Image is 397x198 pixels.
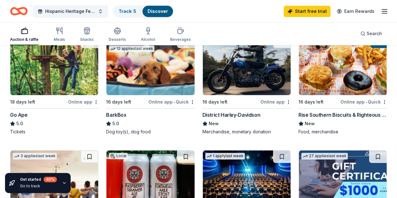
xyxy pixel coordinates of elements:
div: Dog toy(s), dog food [106,129,195,135]
div: 1 apply last week [205,153,245,159]
button: Snacks [80,24,94,45]
div: Auction & raffle [10,37,39,42]
a: Image for Go Ape1 applylast week18 days leftOnline appGo Ape5.0Tickets [10,35,99,135]
a: Image for BarkBoxTop rated12 applieslast week16 days leftOnline app•QuickBarkBox5.0Dog toy(s), do... [106,35,195,135]
div: Tickets [10,129,99,135]
button: Search [355,27,387,40]
div: 16 days left [298,98,324,106]
div: Local [109,153,128,159]
a: Image for District Harley-DavidsonLocal16 days leftOnline appDistrict Harley-DavidsonNewMerchandi... [202,35,291,135]
a: Earn Rewards [333,6,378,17]
img: Image for Go Ape [10,35,98,95]
div: Snacks [80,37,94,42]
a: Track· 5 [119,8,136,14]
div: Food, merchandise [298,129,387,135]
div: 18 days left [10,98,35,106]
span: Hispanic Heritage Festival [45,8,95,15]
div: Merchandise, monetary donation [202,129,291,135]
div: Beverages [170,37,191,42]
div: 12 applies last week [109,45,154,52]
div: Get started [20,177,57,182]
button: Beverages [170,24,191,45]
div: 16 days left [106,98,131,106]
div: Go to track [20,184,57,189]
div: 16 days left [202,98,228,106]
span: • [174,99,175,104]
div: 40 % [44,177,57,182]
div: Rise Southern Biscuits & Righteous Chicken [298,111,387,119]
div: 3 applies last week [13,153,57,159]
div: Alcohol [141,37,155,42]
a: Start free trial [284,6,330,17]
div: BarkBox [106,111,126,119]
span: New [209,120,219,127]
span: 5.0 [16,120,23,127]
div: Go Ape [10,111,28,119]
button: Desserts [109,24,126,45]
div: Online app [260,98,291,106]
div: 27 applies last week [301,153,348,159]
div: Meals [54,37,65,42]
img: Image for District Harley-Davidson [203,35,291,95]
div: Online app Quick [341,98,387,106]
div: District Harley-Davidson [202,111,260,119]
a: Discover [148,8,168,14]
span: • [366,99,367,104]
button: Alcohol [141,24,155,45]
span: 5.0 [112,120,119,127]
button: Hispanic Heritage Festival [33,5,108,18]
div: Online app Quick [148,98,195,106]
span: Search [367,30,382,37]
div: Desserts [109,37,126,42]
a: Home [10,4,28,19]
span: New [305,120,315,127]
img: Image for Rise Southern Biscuits & Righteous Chicken [299,35,387,95]
a: Image for Rise Southern Biscuits & Righteous Chicken2 applieslast week16 days leftOnline app•Quic... [298,35,387,135]
button: Track· 5Discover [113,5,174,18]
button: Auction & raffle [10,24,39,45]
div: Online app [68,98,99,106]
img: Image for BarkBox [106,35,194,95]
button: Meals [54,24,65,45]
